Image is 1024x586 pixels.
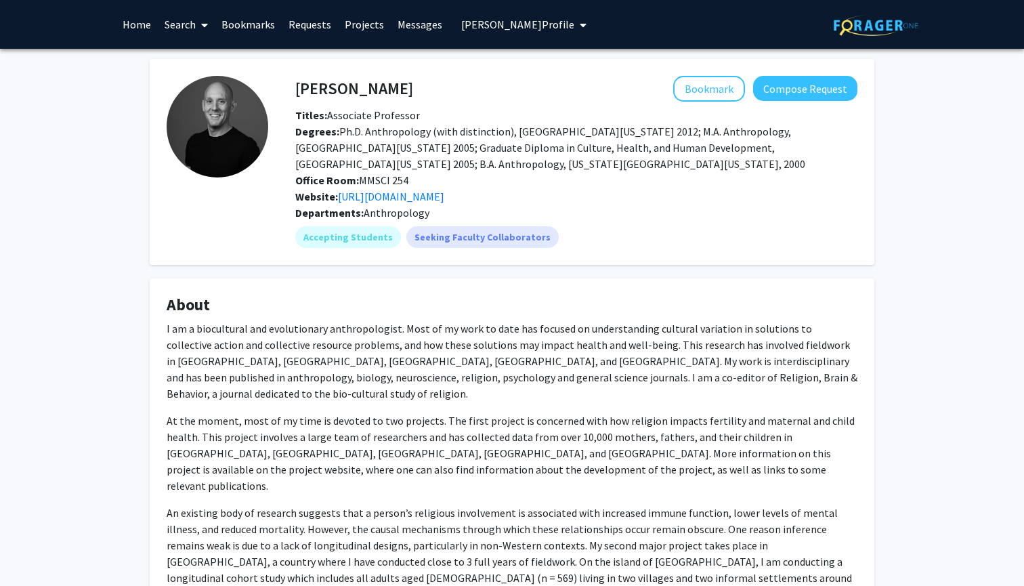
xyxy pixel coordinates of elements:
[295,108,327,122] b: Titles:
[295,173,408,187] span: MMSCI 254
[295,226,401,248] mat-chip: Accepting Students
[295,108,420,122] span: Associate Professor
[295,125,805,171] span: Ph.D. Anthropology (with distinction), [GEOGRAPHIC_DATA][US_STATE] 2012; M.A. Anthropology, [GEOG...
[158,1,215,48] a: Search
[295,125,339,138] b: Degrees:
[116,1,158,48] a: Home
[167,320,857,402] p: I am a biocultural and evolutionary anthropologist. Most of my work to date has focused on unders...
[673,76,745,102] button: Add John H. Shaver to Bookmarks
[295,206,364,219] b: Departments:
[167,413,857,494] p: At the moment, most of my time is devoted to two projects. The first project is concerned with ho...
[295,190,338,203] b: Website:
[834,15,918,36] img: ForagerOne Logo
[461,18,574,31] span: [PERSON_NAME] Profile
[295,173,359,187] b: Office Room:
[167,295,857,315] h4: About
[282,1,338,48] a: Requests
[406,226,559,248] mat-chip: Seeking Faculty Collaborators
[753,76,857,101] button: Compose Request to John H. Shaver
[215,1,282,48] a: Bookmarks
[338,1,391,48] a: Projects
[295,76,413,101] h4: [PERSON_NAME]
[167,76,268,177] img: Profile Picture
[338,190,444,203] a: Opens in a new tab
[391,1,449,48] a: Messages
[364,206,429,219] span: Anthropology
